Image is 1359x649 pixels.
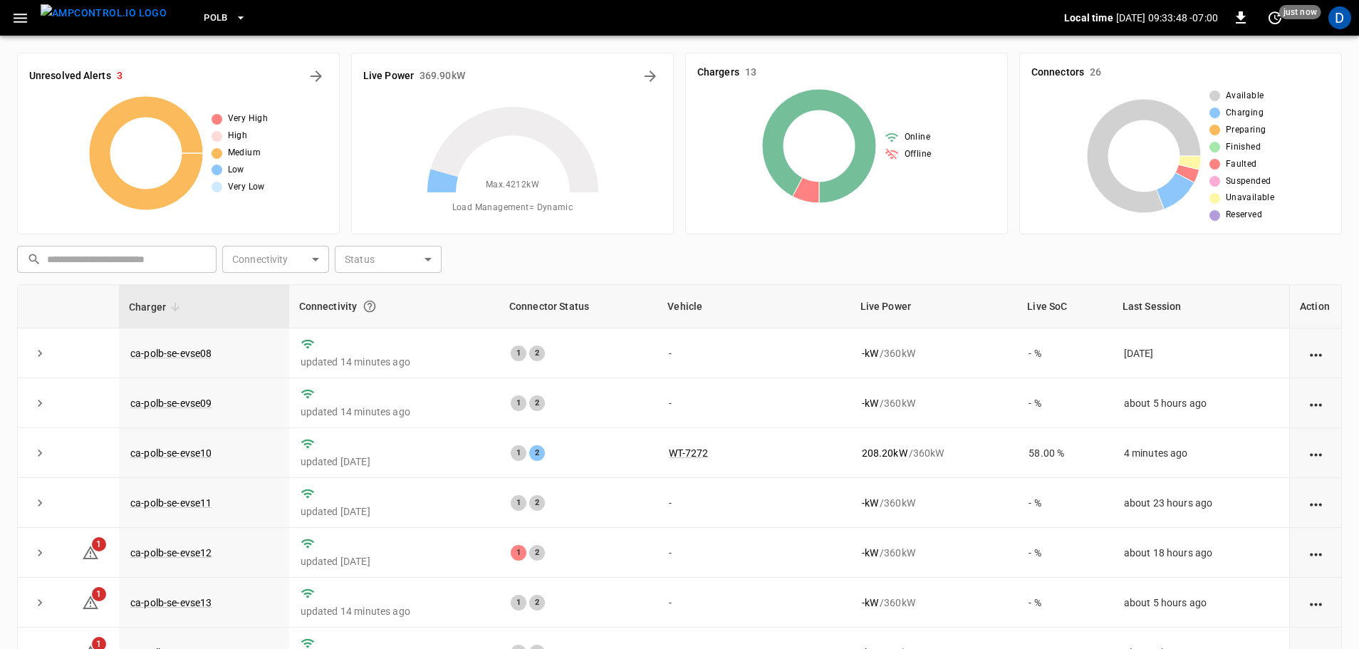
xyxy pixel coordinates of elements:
[1226,208,1262,222] span: Reserved
[1017,478,1112,528] td: - %
[1017,528,1112,578] td: - %
[1017,578,1112,628] td: - %
[41,4,167,22] img: ampcontrol.io logo
[511,545,526,561] div: 1
[862,496,1006,510] div: / 360 kW
[1113,528,1289,578] td: about 18 hours ago
[1113,378,1289,428] td: about 5 hours ago
[1017,378,1112,428] td: - %
[29,343,51,364] button: expand row
[301,554,488,568] p: updated [DATE]
[301,504,488,519] p: updated [DATE]
[1307,446,1325,460] div: action cell options
[1017,285,1112,328] th: Live SoC
[204,10,228,26] span: PoLB
[29,68,111,84] h6: Unresolved Alerts
[862,346,878,360] p: - kW
[301,604,488,618] p: updated 14 minutes ago
[29,393,51,414] button: expand row
[228,163,244,177] span: Low
[1264,6,1286,29] button: set refresh interval
[862,546,878,560] p: - kW
[529,545,545,561] div: 2
[1090,65,1101,81] h6: 26
[862,596,878,610] p: - kW
[363,68,414,84] h6: Live Power
[92,537,106,551] span: 1
[29,442,51,464] button: expand row
[511,495,526,511] div: 1
[29,542,51,564] button: expand row
[657,378,850,428] td: -
[117,68,123,84] h6: 3
[1307,546,1325,560] div: action cell options
[1307,396,1325,410] div: action cell options
[82,546,99,558] a: 1
[862,396,1006,410] div: / 360 kW
[1017,328,1112,378] td: - %
[657,478,850,528] td: -
[511,346,526,361] div: 1
[862,446,1006,460] div: / 360 kW
[129,298,184,316] span: Charger
[1226,175,1271,189] span: Suspended
[862,546,1006,560] div: / 360 kW
[1226,89,1264,103] span: Available
[1064,11,1113,25] p: Local time
[228,146,261,160] span: Medium
[529,395,545,411] div: 2
[301,355,488,369] p: updated 14 minutes ago
[850,285,1018,328] th: Live Power
[228,112,269,126] span: Very High
[130,547,212,559] a: ca-polb-se-evse12
[1307,496,1325,510] div: action cell options
[511,395,526,411] div: 1
[130,497,212,509] a: ca-polb-se-evse11
[420,68,465,84] h6: 369.90 kW
[29,592,51,613] button: expand row
[1031,65,1084,81] h6: Connectors
[862,496,878,510] p: - kW
[862,596,1006,610] div: / 360 kW
[130,597,212,608] a: ca-polb-se-evse13
[299,294,489,319] div: Connectivity
[1113,578,1289,628] td: about 5 hours ago
[1113,328,1289,378] td: [DATE]
[657,285,850,328] th: Vehicle
[862,396,878,410] p: - kW
[357,294,382,319] button: Connection between the charger and our software.
[1226,106,1264,120] span: Charging
[1226,123,1266,137] span: Preparing
[529,346,545,361] div: 2
[301,455,488,469] p: updated [DATE]
[198,4,252,32] button: PoLB
[657,328,850,378] td: -
[697,65,739,81] h6: Chargers
[92,587,106,601] span: 1
[1279,5,1321,19] span: just now
[669,447,708,459] a: WT-7272
[657,528,850,578] td: -
[657,578,850,628] td: -
[1113,478,1289,528] td: about 23 hours ago
[1113,285,1289,328] th: Last Session
[1328,6,1351,29] div: profile-icon
[1113,428,1289,478] td: 4 minutes ago
[82,596,99,608] a: 1
[862,346,1006,360] div: / 360 kW
[905,147,932,162] span: Offline
[639,65,662,88] button: Energy Overview
[301,405,488,419] p: updated 14 minutes ago
[228,180,265,194] span: Very Low
[511,445,526,461] div: 1
[130,348,212,359] a: ca-polb-se-evse08
[486,178,539,192] span: Max. 4212 kW
[452,201,573,215] span: Load Management = Dynamic
[130,398,212,409] a: ca-polb-se-evse09
[1017,428,1112,478] td: 58.00 %
[1116,11,1218,25] p: [DATE] 09:33:48 -07:00
[1226,191,1274,205] span: Unavailable
[1226,140,1261,155] span: Finished
[499,285,657,328] th: Connector Status
[228,129,248,143] span: High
